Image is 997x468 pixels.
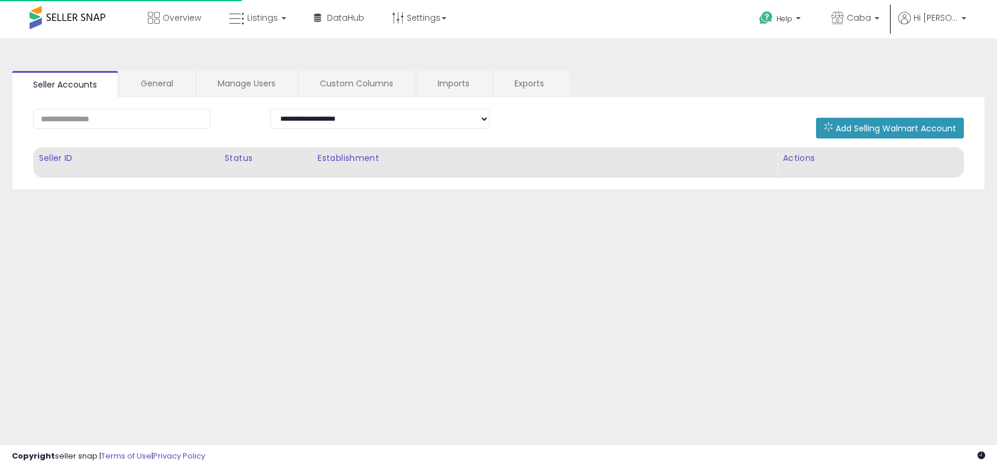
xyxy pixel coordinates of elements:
span: Listings [247,12,278,24]
a: Exports [493,71,569,96]
div: Seller ID [38,152,215,164]
a: General [119,71,195,96]
div: seller snap | | [12,451,205,462]
i: Get Help [759,11,773,25]
span: Add Selling Walmart Account [836,122,956,134]
div: Establishment [318,152,773,164]
a: Privacy Policy [153,450,205,461]
div: Actions [782,152,959,164]
a: Custom Columns [299,71,415,96]
span: DataHub [327,12,364,24]
a: Terms of Use [101,450,151,461]
strong: Copyright [12,450,55,461]
span: Overview [163,12,201,24]
a: Help [750,2,813,38]
span: Hi [PERSON_NAME] [914,12,958,24]
a: Imports [416,71,491,96]
button: Add Selling Walmart Account [816,118,964,138]
span: Help [776,14,792,24]
a: Hi [PERSON_NAME] [898,12,966,38]
span: Caba [847,12,871,24]
a: Seller Accounts [12,71,118,97]
a: Manage Users [196,71,297,96]
div: Status [225,152,307,164]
